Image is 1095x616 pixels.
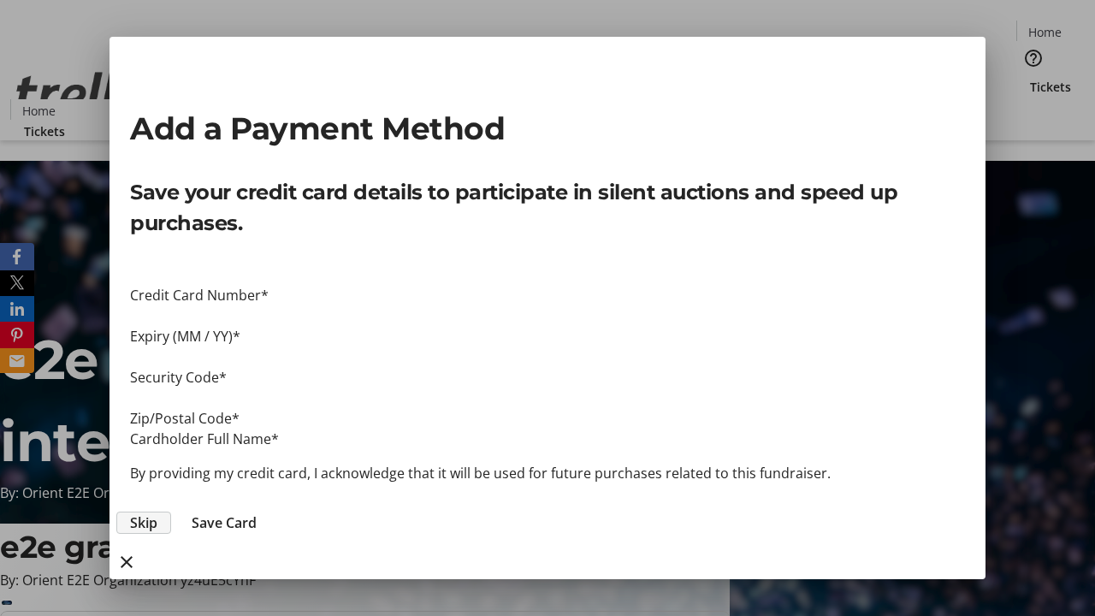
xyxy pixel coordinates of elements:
p: Save your credit card details to participate in silent auctions and speed up purchases. [130,177,965,239]
button: Skip [116,512,171,534]
iframe: Secure payment input frame [130,346,965,367]
label: Expiry (MM / YY)* [130,327,240,346]
div: Cardholder Full Name* [130,429,965,449]
span: Skip [130,512,157,533]
iframe: Secure payment input frame [130,388,965,408]
button: close [109,545,144,579]
label: Security Code* [130,368,227,387]
label: Credit Card Number* [130,286,269,305]
button: Save Card [178,512,270,533]
p: By providing my credit card, I acknowledge that it will be used for future purchases related to t... [130,463,965,483]
iframe: Secure payment input frame [130,305,965,326]
div: Zip/Postal Code* [130,408,965,429]
h2: Add a Payment Method [130,105,965,151]
span: Save Card [192,512,257,533]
